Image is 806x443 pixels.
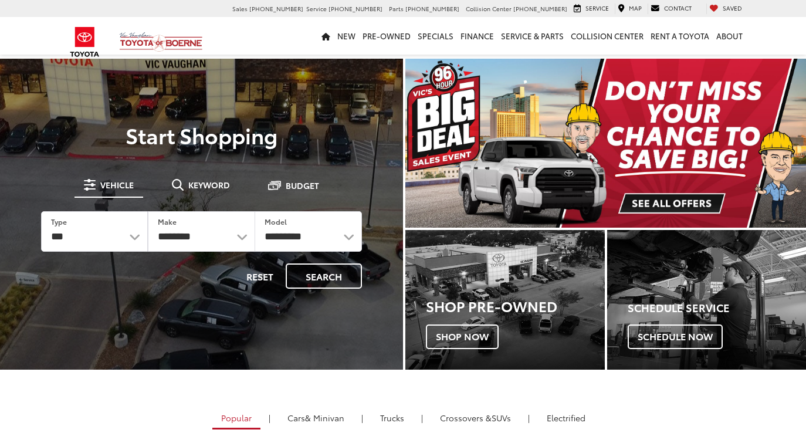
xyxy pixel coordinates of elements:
[358,412,366,424] li: |
[265,217,287,226] label: Model
[286,263,362,289] button: Search
[279,408,353,428] a: Cars
[188,181,230,189] span: Keyword
[236,263,283,289] button: Reset
[629,4,642,12] span: Map
[306,4,327,13] span: Service
[389,4,404,13] span: Parts
[615,4,645,14] a: Map
[158,217,177,226] label: Make
[706,4,745,14] a: My Saved Vehicles
[371,408,413,428] a: Trucks
[585,4,609,12] span: Service
[525,412,533,424] li: |
[119,32,203,52] img: Vic Vaughan Toyota of Boerne
[334,17,359,55] a: New
[100,181,134,189] span: Vehicle
[405,230,605,370] div: Toyota
[414,17,457,55] a: Specials
[51,217,67,226] label: Type
[648,4,695,14] a: Contact
[426,324,499,349] span: Shop Now
[359,17,414,55] a: Pre-Owned
[249,4,303,13] span: [PHONE_NUMBER]
[212,408,260,430] a: Popular
[647,17,713,55] a: Rent a Toyota
[63,23,107,61] img: Toyota
[723,4,742,12] span: Saved
[431,408,520,428] a: SUVs
[329,4,382,13] span: [PHONE_NUMBER]
[418,412,426,424] li: |
[466,4,512,13] span: Collision Center
[286,181,319,190] span: Budget
[457,17,497,55] a: Finance
[405,59,806,228] div: carousel slide number 1 of 1
[266,412,273,424] li: |
[318,17,334,55] a: Home
[405,230,605,370] a: Shop Pre-Owned Shop Now
[628,324,723,349] span: Schedule Now
[405,4,459,13] span: [PHONE_NUMBER]
[713,17,746,55] a: About
[513,4,567,13] span: [PHONE_NUMBER]
[538,408,594,428] a: Electrified
[440,412,492,424] span: Crossovers &
[426,298,605,313] h3: Shop Pre-Owned
[664,4,692,12] span: Contact
[405,59,806,228] section: Carousel section with vehicle pictures - may contain disclaimers.
[571,4,612,14] a: Service
[567,17,647,55] a: Collision Center
[405,59,806,228] img: Big Deal Sales Event
[25,123,378,147] p: Start Shopping
[497,17,567,55] a: Service & Parts: Opens in a new tab
[232,4,248,13] span: Sales
[305,412,344,424] span: & Minivan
